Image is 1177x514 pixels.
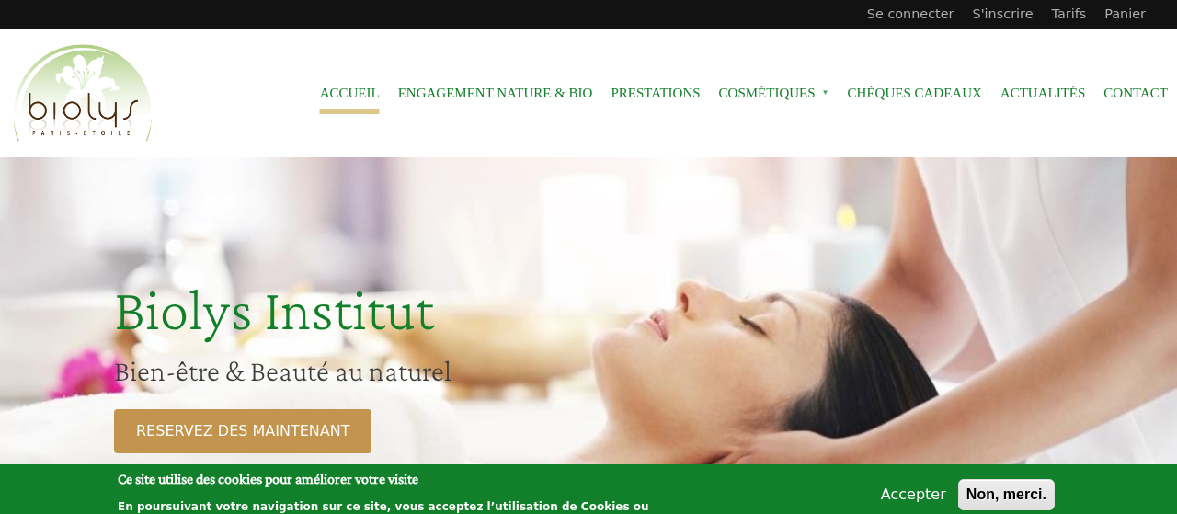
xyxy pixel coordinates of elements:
[114,353,728,388] h2: Bien-être & Beauté au naturel
[114,277,434,342] span: Biolys Institut
[118,469,682,489] h2: Ce site utilise des cookies pour améliorer votre visite
[398,73,593,114] a: Engagement Nature & Bio
[874,484,954,506] button: Accepter
[1103,73,1168,114] a: Contact
[114,409,371,453] a: RESERVEZ DES MAINTENANT
[822,89,829,97] span: »
[9,41,156,146] img: Accueil
[719,73,829,114] span: Cosmétiques
[848,73,982,114] a: Chèques cadeaux
[1000,73,1086,114] a: Actualités
[320,73,380,114] a: Accueil
[958,479,1055,510] button: Non, merci.
[611,73,700,114] a: Prestations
